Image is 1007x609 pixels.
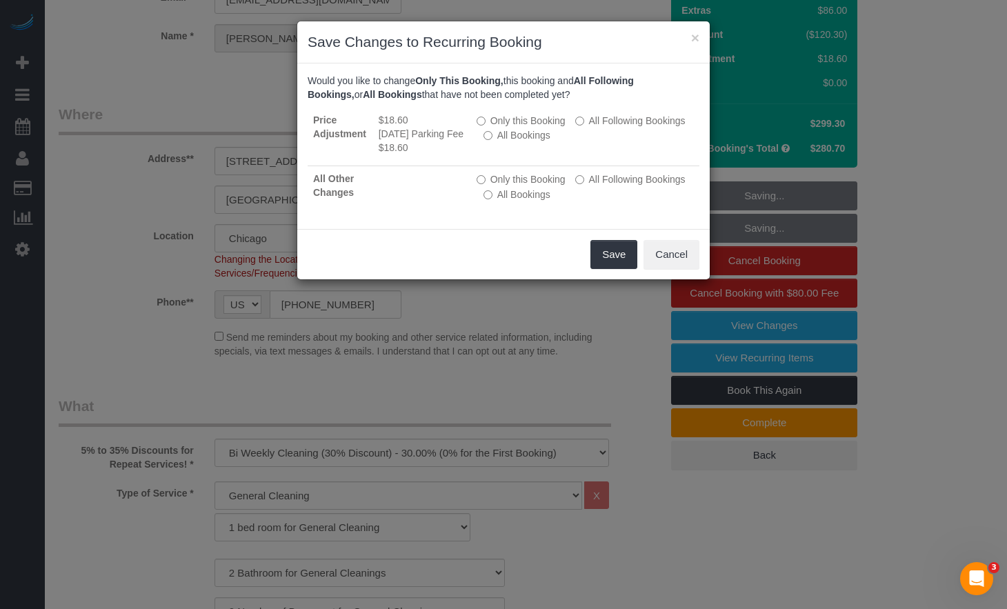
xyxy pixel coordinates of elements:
[590,240,637,269] button: Save
[308,32,699,52] h3: Save Changes to Recurring Booking
[477,117,486,126] input: Only this Booking
[379,113,466,127] li: $18.60
[313,114,366,139] strong: Price Adjustment
[483,131,492,140] input: All Bookings
[575,114,686,128] label: This and all the bookings after it will be changed.
[575,172,686,186] label: This and all the bookings after it will be changed.
[575,175,584,184] input: All Following Bookings
[308,74,699,101] p: Would you like to change this booking and or that have not been completed yet?
[415,75,503,86] b: Only This Booking,
[988,562,999,573] span: 3
[477,172,566,186] label: All other bookings in the series will remain the same.
[379,127,466,154] li: [DATE] Parking Fee $18.60
[483,190,492,199] input: All Bookings
[483,128,550,142] label: All bookings that have not been completed yet will be changed.
[363,89,422,100] b: All Bookings
[691,30,699,45] button: ×
[960,562,993,595] iframe: Intercom live chat
[477,175,486,184] input: Only this Booking
[477,114,566,128] label: All other bookings in the series will remain the same.
[575,117,584,126] input: All Following Bookings
[313,173,354,198] strong: All Other Changes
[644,240,699,269] button: Cancel
[483,188,550,201] label: All bookings that have not been completed yet will be changed.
